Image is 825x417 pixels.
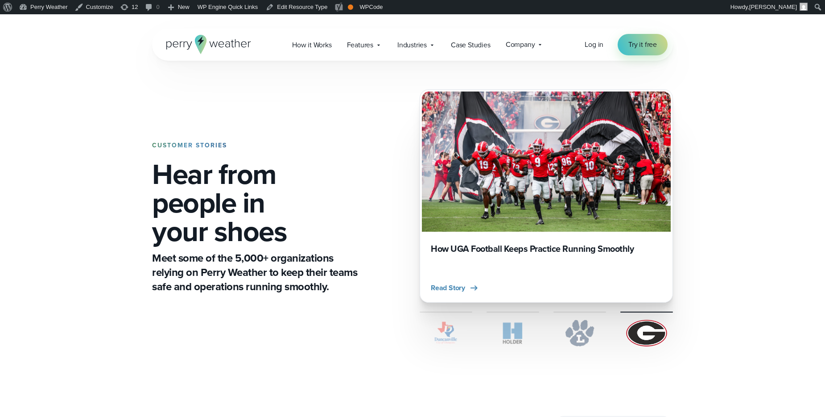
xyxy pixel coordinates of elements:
[451,40,491,50] span: Case Studies
[420,320,472,346] img: City of Duncanville Logo
[292,40,332,50] span: How it Works
[152,160,361,246] h1: Hear from people in your shoes
[420,89,673,303] a: How UGA Football Keeps Practice Running Smoothly Read Story
[420,89,673,303] div: 4 of 4
[487,320,539,346] img: Holder.svg
[443,36,498,54] a: Case Studies
[431,283,479,293] button: Read Story
[628,39,657,50] span: Try it free
[506,39,535,50] span: Company
[431,242,662,255] h3: How UGA Football Keeps Practice Running Smoothly
[618,34,668,55] a: Try it free
[348,4,353,10] div: OK
[749,4,797,10] span: [PERSON_NAME]
[152,251,361,294] p: Meet some of the 5,000+ organizations relying on Perry Weather to keep their teams safe and opera...
[285,36,339,54] a: How it Works
[347,40,373,50] span: Features
[152,141,227,150] strong: CUSTOMER STORIES
[431,283,465,293] span: Read Story
[585,39,603,50] a: Log in
[420,89,673,303] div: slideshow
[397,40,427,50] span: Industries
